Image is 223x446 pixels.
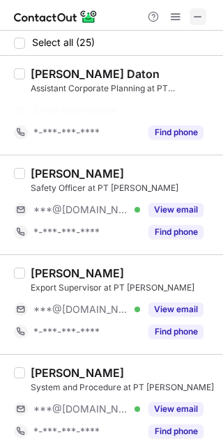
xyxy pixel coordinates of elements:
span: ***@[DOMAIN_NAME] [33,403,130,415]
span: Email Unavailable [33,104,116,116]
img: ContactOut v5.3.10 [14,8,98,25]
button: Reveal Button [148,125,203,139]
div: [PERSON_NAME] Daton [31,67,160,81]
div: Export Supervisor at PT [PERSON_NAME] [31,282,215,294]
button: Reveal Button [148,225,203,239]
div: Safety Officer at PT [PERSON_NAME] [31,182,215,194]
div: [PERSON_NAME] [31,167,124,180]
button: Reveal Button [148,203,203,217]
span: Select all (25) [32,37,95,48]
div: Assistant Corporate Planning at PT [PERSON_NAME] [31,82,215,95]
div: [PERSON_NAME] [31,366,124,380]
div: [PERSON_NAME] [31,266,124,280]
button: Reveal Button [148,402,203,416]
div: System and Procedure at PT [PERSON_NAME] [31,381,215,394]
span: ***@[DOMAIN_NAME] [33,303,130,316]
button: Reveal Button [148,424,203,438]
span: ***@[DOMAIN_NAME] [33,203,130,216]
button: Reveal Button [148,302,203,316]
button: Reveal Button [148,325,203,339]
